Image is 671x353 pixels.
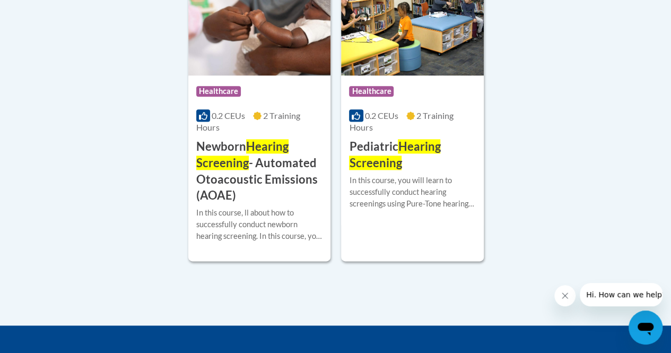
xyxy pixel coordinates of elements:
[629,311,663,345] iframe: Button to launch messaging window
[349,86,394,97] span: Healthcare
[554,285,576,306] iframe: Close message
[349,175,475,210] div: In this course, you will learn to successfully conduct hearing screenings using Pure-Tone hearing...
[196,207,323,242] div: In this course, ll about how to successfully conduct newborn hearing screening. In this course, y...
[349,139,475,171] h3: Pediatric
[196,139,323,204] h3: Newborn - Automated Otoacoustic Emissions (AOAE)
[365,110,398,120] span: 0.2 CEUs
[580,283,663,306] iframe: Message from company
[196,86,241,97] span: Healthcare
[196,139,289,170] span: Hearing Screening
[6,7,86,16] span: Hi. How can we help?
[349,139,440,170] span: Hearing Screening
[212,110,245,120] span: 0.2 CEUs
